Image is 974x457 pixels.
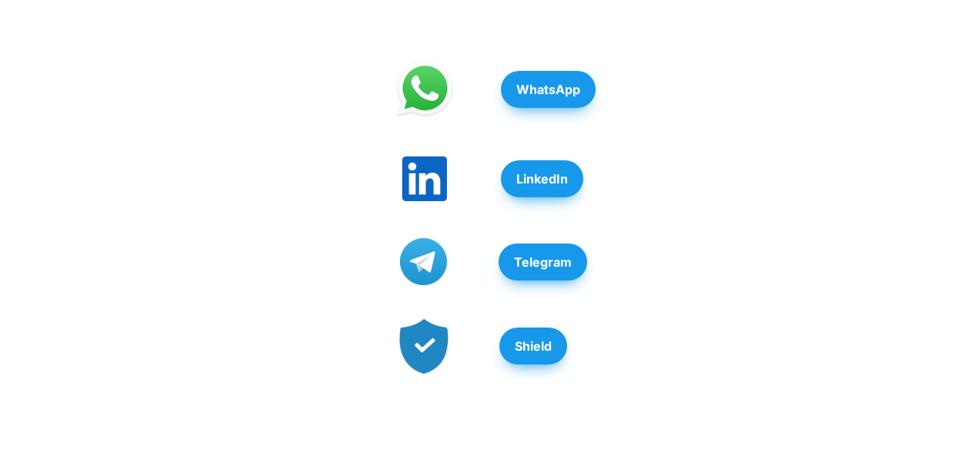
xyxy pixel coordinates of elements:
[501,63,596,116] a: WhatsApp
[499,328,567,365] button: Shield
[501,71,596,108] button: WhatsApp
[499,236,587,288] a: Telegram
[499,244,587,281] button: Telegram
[501,153,583,205] a: LinkedIn
[516,82,580,97] strong: WhatsApp
[515,338,552,354] strong: Shield
[514,254,572,270] strong: Telegram
[501,160,583,197] button: LinkedIn
[516,171,568,186] strong: LinkedIn
[499,320,567,372] a: Shield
